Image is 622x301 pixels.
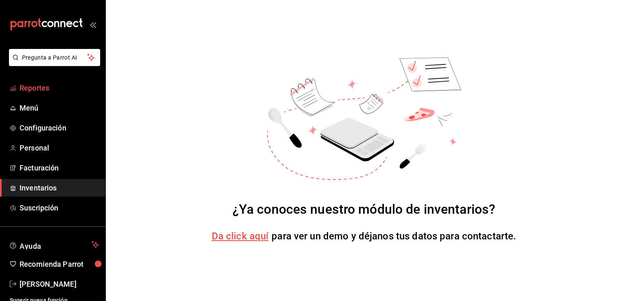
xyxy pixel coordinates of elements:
[6,59,100,68] a: Pregunta a Parrot AI
[20,279,99,290] span: [PERSON_NAME]
[22,53,88,62] span: Pregunta a Parrot AI
[9,49,100,66] button: Pregunta a Parrot AI
[20,240,88,250] span: Ayuda
[232,199,496,219] div: ¿Ya conoces nuestro módulo de inventarios?
[20,182,99,193] span: Inventarios
[20,142,99,153] span: Personal
[20,202,99,213] span: Suscripción
[20,122,99,133] span: Configuración
[20,102,99,113] span: Menú
[90,21,96,28] button: open_drawer_menu
[272,230,516,242] span: para ver un demo y déjanos tus datos para contactarte.
[20,82,99,93] span: Reportes
[20,259,99,270] span: Recomienda Parrot
[212,230,269,242] a: Da click aquí
[20,162,99,173] span: Facturación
